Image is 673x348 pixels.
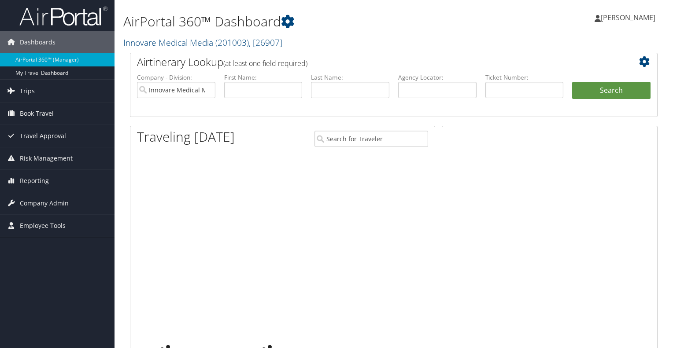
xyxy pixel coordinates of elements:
[572,82,651,99] button: Search
[20,170,49,192] span: Reporting
[311,73,389,82] label: Last Name:
[19,6,107,26] img: airportal-logo.png
[137,73,215,82] label: Company - Division:
[223,59,307,68] span: (at least one field required)
[224,73,303,82] label: First Name:
[137,55,606,70] h2: Airtinerary Lookup
[20,80,35,102] span: Trips
[137,128,235,146] h1: Traveling [DATE]
[123,12,484,31] h1: AirPortal 360™ Dashboard
[249,37,282,48] span: , [ 26907 ]
[595,4,664,31] a: [PERSON_NAME]
[601,13,655,22] span: [PERSON_NAME]
[123,37,282,48] a: Innovare Medical Media
[398,73,477,82] label: Agency Locator:
[20,215,66,237] span: Employee Tools
[314,131,428,147] input: Search for Traveler
[20,103,54,125] span: Book Travel
[20,192,69,214] span: Company Admin
[20,125,66,147] span: Travel Approval
[485,73,564,82] label: Ticket Number:
[20,31,55,53] span: Dashboards
[20,147,73,169] span: Risk Management
[215,37,249,48] span: ( 201003 )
